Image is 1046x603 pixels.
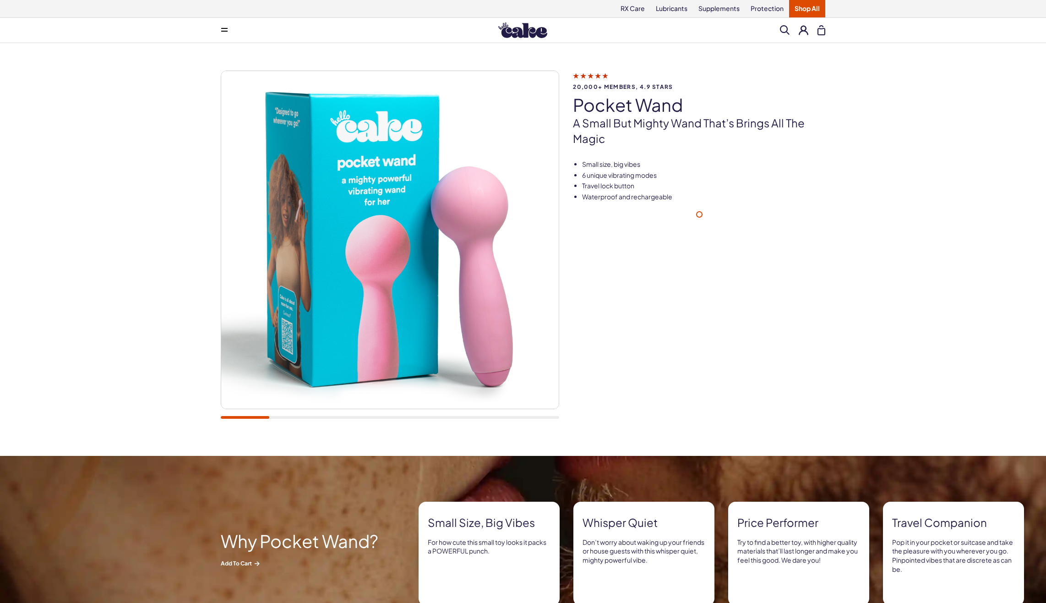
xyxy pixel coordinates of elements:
[498,22,547,38] img: Hello Cake
[573,115,825,146] p: A small but mighty wand that’s brings all the magic
[892,538,1015,574] p: Pop it in your pocket or suitcase and take the pleasure with you wherever you go. Pinpointed vibe...
[582,160,825,169] li: Small size, big vibes
[583,515,705,531] strong: Whisper quiet
[737,515,860,531] strong: Price performer
[582,181,825,191] li: Travel lock button
[583,538,705,565] p: Don’t worry about waking up your friends or house guests with this whisper quiet, mighty powerful...
[221,531,386,550] h2: Why Pocket Wand?
[573,71,825,90] a: 20,000+ members, 4.9 stars
[428,538,550,556] p: For how cute this small toy looks it packs a POWERFUL punch.
[892,515,1015,531] strong: Travel companion
[221,71,559,409] img: pocket wand
[737,538,860,565] p: Try to find a better toy, with higher quality materials that’ll last longer and make you feel thi...
[221,559,386,567] span: Add to Cart
[573,84,825,90] span: 20,000+ members, 4.9 stars
[582,171,825,180] li: 6 unique vibrating modes
[428,515,550,531] strong: Small size, big vibes
[573,95,825,115] h1: pocket wand
[582,192,825,202] li: Waterproof and rechargeable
